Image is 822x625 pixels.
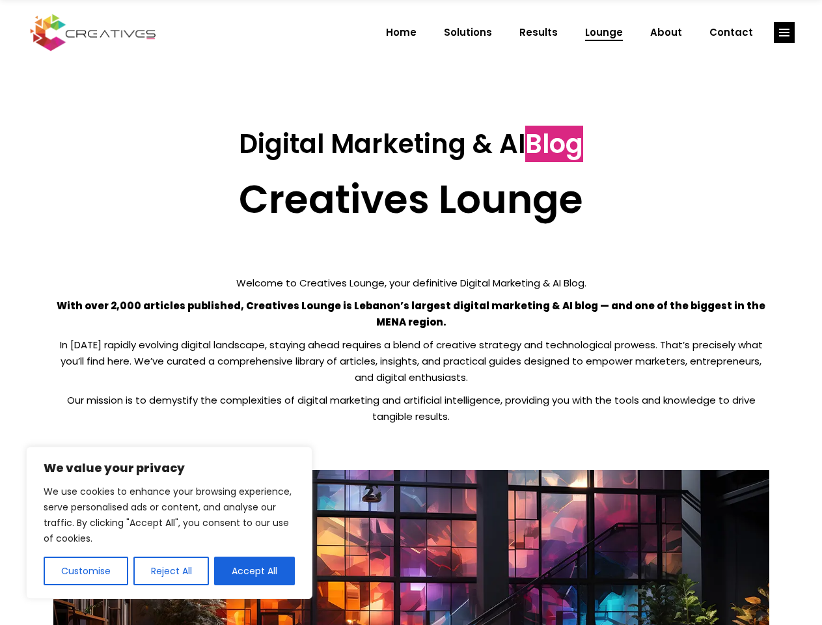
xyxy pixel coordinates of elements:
[585,16,623,49] span: Lounge
[27,12,159,53] img: Creatives
[53,128,769,160] h3: Digital Marketing & AI
[506,16,571,49] a: Results
[53,275,769,291] p: Welcome to Creatives Lounge, your definitive Digital Marketing & AI Blog.
[709,16,753,49] span: Contact
[519,16,558,49] span: Results
[386,16,417,49] span: Home
[430,16,506,49] a: Solutions
[53,337,769,385] p: In [DATE] rapidly evolving digital landscape, staying ahead requires a blend of creative strategy...
[650,16,682,49] span: About
[57,299,765,329] strong: With over 2,000 articles published, Creatives Lounge is Lebanon’s largest digital marketing & AI ...
[26,447,312,599] div: We value your privacy
[696,16,767,49] a: Contact
[372,16,430,49] a: Home
[133,557,210,585] button: Reject All
[214,557,295,585] button: Accept All
[774,22,795,43] a: link
[571,16,637,49] a: Lounge
[444,16,492,49] span: Solutions
[53,392,769,424] p: Our mission is to demystify the complexities of digital marketing and artificial intelligence, pr...
[44,557,128,585] button: Customise
[44,484,295,546] p: We use cookies to enhance your browsing experience, serve personalised ads or content, and analys...
[525,126,583,162] span: Blog
[637,16,696,49] a: About
[53,176,769,223] h2: Creatives Lounge
[44,460,295,476] p: We value your privacy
